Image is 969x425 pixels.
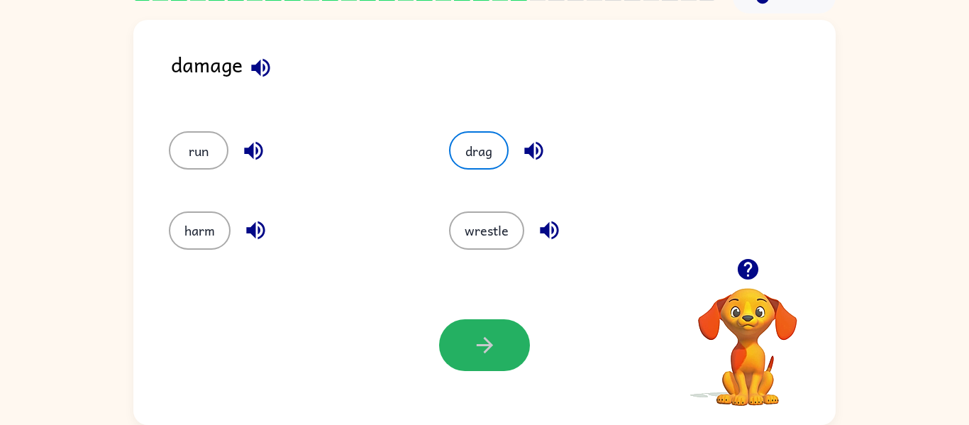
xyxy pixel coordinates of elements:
button: drag [449,131,509,170]
video: Your browser must support playing .mp4 files to use Literably. Please try using another browser. [677,266,819,408]
button: harm [169,211,231,250]
button: wrestle [449,211,524,250]
div: damage [171,48,836,103]
button: run [169,131,228,170]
